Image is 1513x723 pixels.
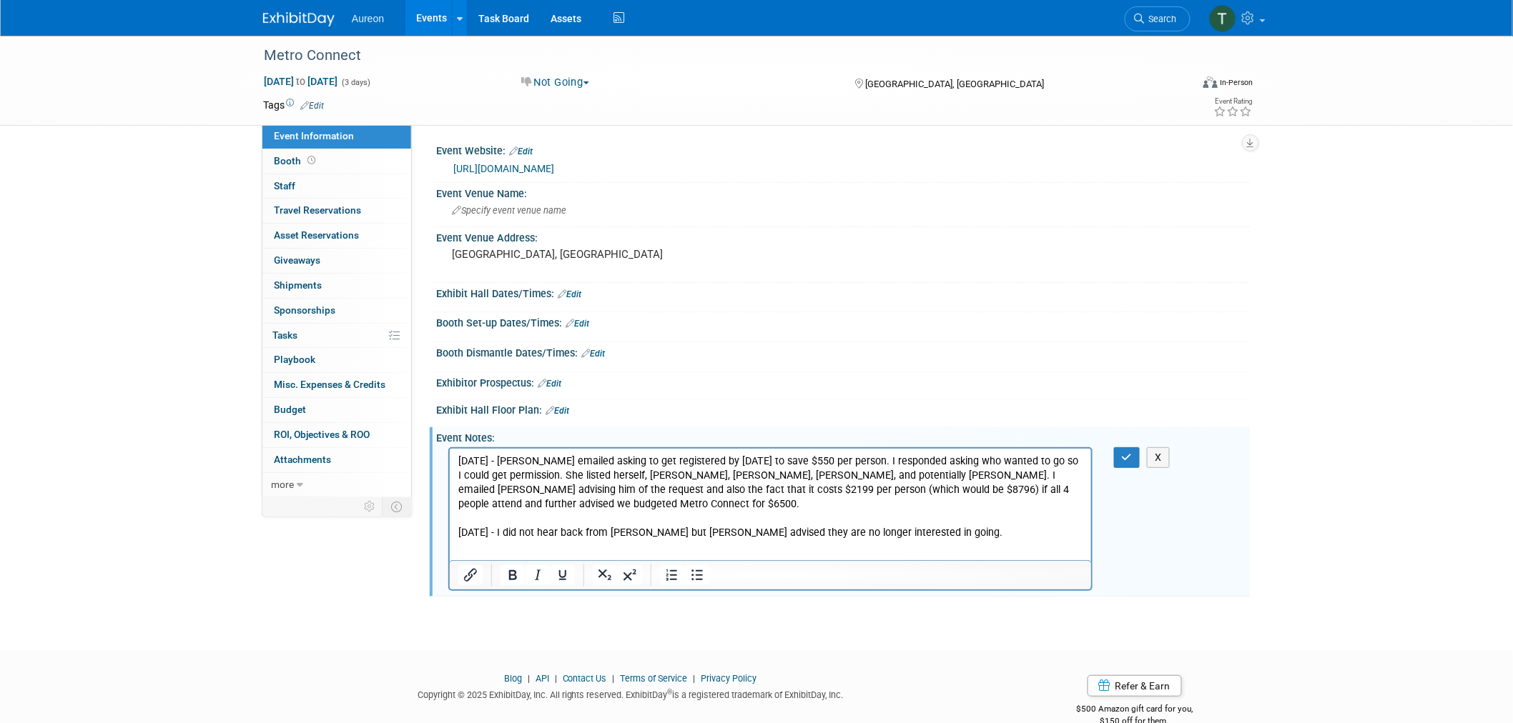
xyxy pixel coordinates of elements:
[436,372,1250,391] div: Exhibitor Prospectus:
[453,163,554,174] a: [URL][DOMAIN_NAME]
[262,199,411,223] a: Travel Reservations
[436,427,1250,445] div: Event Notes:
[274,254,320,266] span: Giveaways
[274,180,295,191] span: Staff
[436,183,1250,201] div: Event Venue Name:
[436,140,1250,159] div: Event Website:
[538,379,561,389] a: Edit
[274,304,335,316] span: Sponsorships
[1088,675,1182,697] a: Refer & Earn
[609,673,618,684] span: |
[509,146,533,156] a: Edit
[452,248,759,261] pre: [GEOGRAPHIC_DATA], [GEOGRAPHIC_DATA]
[668,688,673,696] sup: ®
[1209,5,1236,32] img: Tina Schaffner
[262,448,411,472] a: Attachments
[701,673,757,684] a: Privacy Policy
[274,130,354,141] span: Event Information
[1203,76,1218,88] img: Format-Inperson.png
[618,565,642,585] button: Superscript
[262,373,411,397] a: Misc. Expenses & Credits
[436,399,1250,418] div: Exhibit Hall Floor Plan:
[262,348,411,372] a: Playbook
[263,685,998,702] div: Copyright © 2025 ExhibitDay, Inc. All rights reserved. ExhibitDay is a registered trademark of Ex...
[593,565,617,585] button: Subscript
[1106,74,1253,96] div: Event Format
[524,673,533,684] span: |
[274,279,322,291] span: Shipments
[436,342,1250,361] div: Booth Dismantle Dates/Times:
[436,312,1250,331] div: Booth Set-up Dates/Times:
[450,449,1091,560] iframe: Rich Text Area
[383,497,412,516] td: Toggle Event Tabs
[352,13,384,24] span: Aureon
[274,155,318,166] span: Booth
[262,274,411,298] a: Shipments
[262,299,411,323] a: Sponsorships
[516,75,595,90] button: Not Going
[581,349,605,359] a: Edit
[262,149,411,174] a: Booth
[660,565,684,585] button: Numbered list
[546,406,569,416] a: Edit
[566,319,589,329] a: Edit
[262,174,411,199] a: Staff
[274,454,331,465] span: Attachments
[263,12,335,26] img: ExhibitDay
[1220,77,1253,88] div: In-Person
[262,249,411,273] a: Giveaways
[551,565,575,585] button: Underline
[551,673,561,684] span: |
[536,673,549,684] a: API
[272,329,297,341] span: Tasks
[1144,14,1177,24] span: Search
[436,283,1250,301] div: Exhibit Hall Dates/Times:
[452,205,566,216] span: Specify event venue name
[262,124,411,149] a: Event Information
[690,673,699,684] span: |
[1147,447,1170,468] button: X
[274,204,361,216] span: Travel Reservations
[501,565,525,585] button: Bold
[274,229,359,241] span: Asset Reservations
[274,429,370,440] span: ROI, Objectives & ROO
[274,379,385,390] span: Misc. Expenses & Credits
[563,673,607,684] a: Contact Us
[294,76,307,87] span: to
[865,79,1044,89] span: [GEOGRAPHIC_DATA], [GEOGRAPHIC_DATA]
[262,473,411,497] a: more
[262,423,411,447] a: ROI, Objectives & ROO
[685,565,709,585] button: Bullet list
[262,324,411,348] a: Tasks
[305,155,318,166] span: Booth not reserved yet
[436,227,1250,245] div: Event Venue Address:
[558,289,581,299] a: Edit
[358,497,383,516] td: Personalize Event Tab Strip
[271,479,294,490] span: more
[263,75,338,88] span: [DATE] [DATE]
[262,398,411,422] a: Budget
[504,673,522,684] a: Blog
[526,565,550,585] button: Italic
[1125,6,1191,31] a: Search
[259,43,1169,69] div: Metro Connect
[340,78,370,87] span: (3 days)
[263,98,324,112] td: Tags
[300,101,324,111] a: Edit
[1214,98,1253,105] div: Event Rating
[458,565,483,585] button: Insert/edit link
[274,404,306,415] span: Budget
[621,673,688,684] a: Terms of Service
[262,224,411,248] a: Asset Reservations
[274,354,315,365] span: Playbook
